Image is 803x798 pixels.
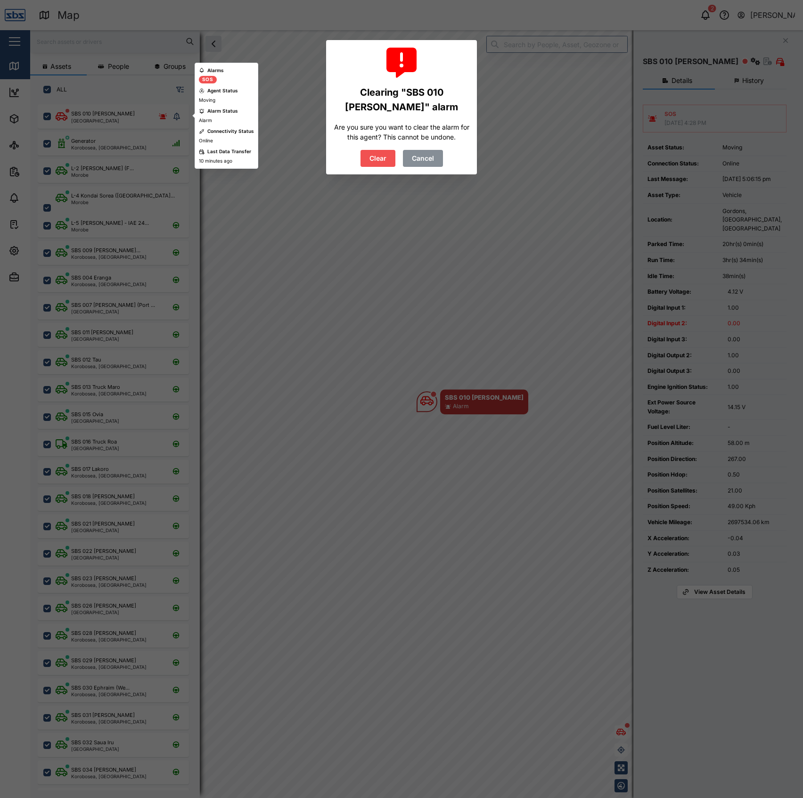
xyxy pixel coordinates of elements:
span: Clear [369,150,386,166]
button: Cancel [403,150,443,167]
div: Agent Status [207,87,238,95]
div: Alarm [199,117,212,124]
div: Last Data Transfer [207,148,251,156]
button: Clear [361,150,395,167]
div: Are you sure you want to clear the alarm for this agent? This cannot be undone. [334,122,469,142]
div: Alarms [207,67,224,74]
div: SOS [202,76,213,83]
div: Moving [199,97,215,104]
div: Clearing "SBS 010 [PERSON_NAME]" alarm [334,85,469,115]
div: Connectivity Status [207,128,254,135]
div: Online [199,137,213,145]
span: Cancel [412,150,434,166]
div: Alarm Status [207,107,238,115]
div: 10 minutes ago [199,157,232,165]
